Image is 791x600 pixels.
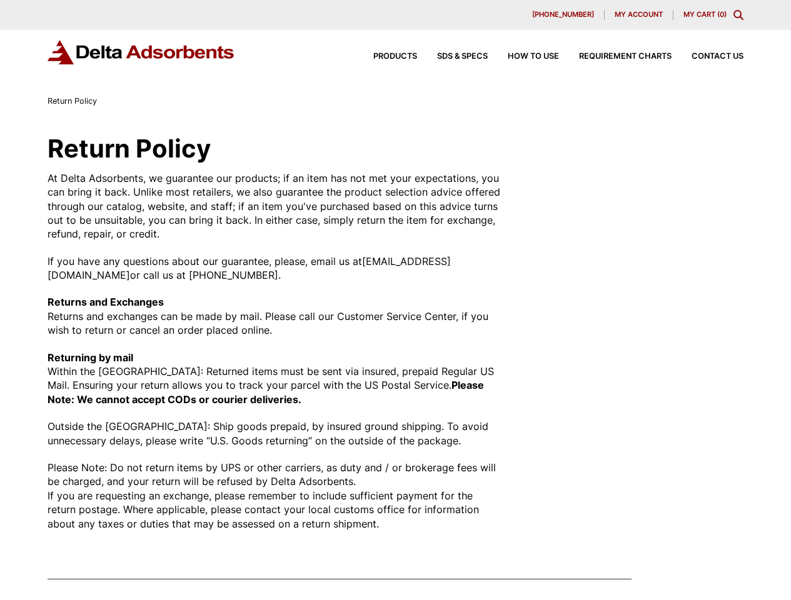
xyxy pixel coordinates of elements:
strong: Please Note: We cannot accept CODs or courier deliveries. [48,379,484,405]
a: How to Use [488,52,559,61]
span: [PHONE_NUMBER] [532,11,594,18]
strong: Returning by mail [48,351,133,364]
span: How to Use [508,52,559,61]
img: Delta Adsorbents [48,40,235,64]
a: SDS & SPECS [417,52,488,61]
span: Contact Us [692,52,743,61]
p: Returns and exchanges can be made by mail. Please call our Customer Service Center, if you wish t... [48,295,501,337]
a: Products [353,52,417,61]
p: Outside the [GEOGRAPHIC_DATA]: Ship goods prepaid, by insured ground shipping. To avoid unnecessa... [48,419,501,447]
a: My account [605,10,673,20]
a: Contact Us [672,52,743,61]
p: Please Note: Do not return items by UPS or other carriers, as duty and / or brokerage fees will b... [48,461,501,531]
span: 0 [720,10,724,19]
a: Requirement Charts [559,52,672,61]
p: At Delta Adsorbents, we guarantee our products; if an item has not met your expectations, you can... [48,171,501,241]
span: Requirement Charts [579,52,672,61]
h1: Return Policy [48,136,501,161]
a: My Cart (0) [683,10,727,19]
strong: Returns and Exchanges [48,296,164,308]
span: SDS & SPECS [437,52,488,61]
span: Return Policy [48,96,97,106]
p: Within the [GEOGRAPHIC_DATA]: Returned items must be sent via insured, prepaid Regular US Mail. E... [48,351,501,407]
span: Products [373,52,417,61]
a: [PHONE_NUMBER] [522,10,605,20]
span: My account [615,11,663,18]
p: If you have any questions about our guarantee, please, email us at [EMAIL_ADDRESS][DOMAIN_NAME] o... [48,254,501,282]
div: Toggle Modal Content [733,10,743,20]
